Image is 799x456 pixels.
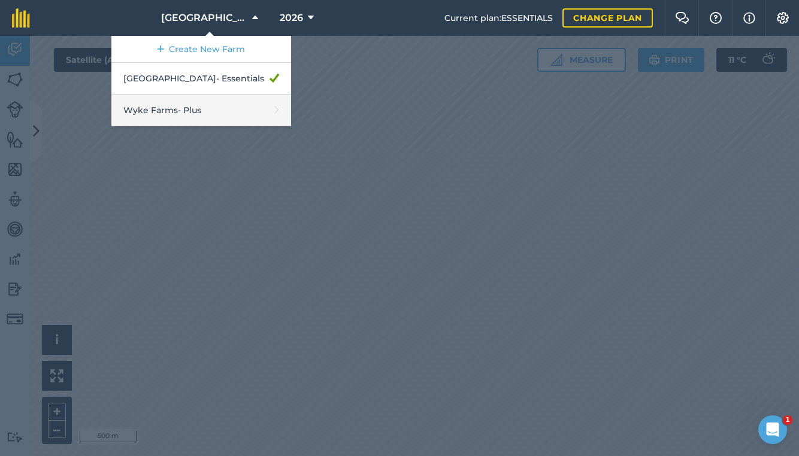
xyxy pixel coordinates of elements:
[161,11,247,25] span: [GEOGRAPHIC_DATA]
[776,12,790,24] img: A cog icon
[758,415,787,444] iframe: Intercom live chat
[111,36,291,63] a: Create New Farm
[280,11,303,25] span: 2026
[675,12,689,24] img: Two speech bubbles overlapping with the left bubble in the forefront
[111,95,291,126] a: Wyke Farms- Plus
[562,8,653,28] a: Change plan
[111,63,291,95] a: [GEOGRAPHIC_DATA]- Essentials
[783,415,792,425] span: 1
[709,12,723,24] img: A question mark icon
[743,11,755,25] img: svg+xml;base64,PHN2ZyB4bWxucz0iaHR0cDovL3d3dy53My5vcmcvMjAwMC9zdmciIHdpZHRoPSIxNyIgaGVpZ2h0PSIxNy...
[12,8,30,28] img: fieldmargin Logo
[444,11,553,25] span: Current plan : ESSENTIALS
